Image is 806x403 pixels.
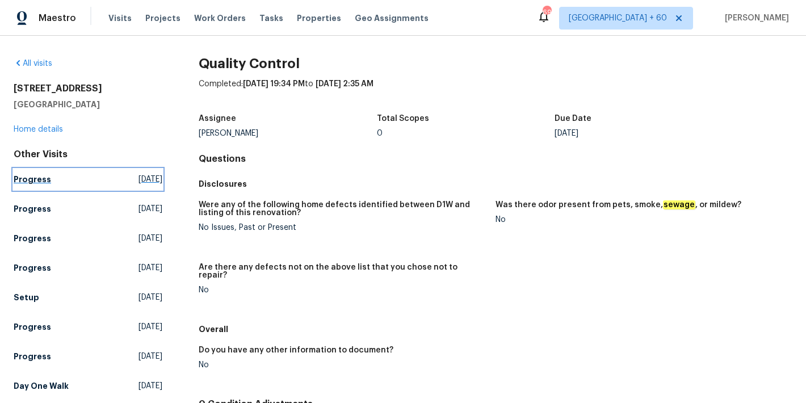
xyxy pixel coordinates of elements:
[14,233,51,244] h5: Progress
[138,292,162,303] span: [DATE]
[14,262,51,274] h5: Progress
[199,58,792,69] h2: Quality Control
[39,12,76,24] span: Maestro
[194,12,246,24] span: Work Orders
[14,60,52,68] a: All visits
[496,216,783,224] div: No
[138,262,162,274] span: [DATE]
[243,80,305,88] span: [DATE] 19:34 PM
[543,7,551,18] div: 693
[663,200,695,209] em: sewage
[14,149,162,160] div: Other Visits
[720,12,789,24] span: [PERSON_NAME]
[199,201,486,217] h5: Were any of the following home defects identified between D1W and listing of this renovation?
[297,12,341,24] span: Properties
[199,153,792,165] h4: Questions
[555,129,733,137] div: [DATE]
[199,115,236,123] h5: Assignee
[316,80,373,88] span: [DATE] 2:35 AM
[14,228,162,249] a: Progress[DATE]
[14,125,63,133] a: Home details
[377,115,429,123] h5: Total Scopes
[14,287,162,308] a: Setup[DATE]
[138,203,162,215] span: [DATE]
[138,380,162,392] span: [DATE]
[108,12,132,24] span: Visits
[14,169,162,190] a: Progress[DATE]
[259,14,283,22] span: Tasks
[555,115,591,123] h5: Due Date
[377,129,555,137] div: 0
[199,224,486,232] div: No Issues, Past or Present
[14,317,162,337] a: Progress[DATE]
[14,376,162,396] a: Day One Walk[DATE]
[496,201,741,209] h5: Was there odor present from pets, smoke, , or mildew?
[145,12,180,24] span: Projects
[138,351,162,362] span: [DATE]
[199,346,393,354] h5: Do you have any other information to document?
[138,174,162,185] span: [DATE]
[14,380,69,392] h5: Day One Walk
[199,263,486,279] h5: Are there any defects not on the above list that you chose not to repair?
[14,351,51,362] h5: Progress
[199,324,792,335] h5: Overall
[14,99,162,110] h5: [GEOGRAPHIC_DATA]
[199,361,486,369] div: No
[14,203,51,215] h5: Progress
[14,321,51,333] h5: Progress
[199,129,377,137] div: [PERSON_NAME]
[14,83,162,94] h2: [STREET_ADDRESS]
[14,292,39,303] h5: Setup
[14,258,162,278] a: Progress[DATE]
[138,233,162,244] span: [DATE]
[199,178,792,190] h5: Disclosures
[14,346,162,367] a: Progress[DATE]
[138,321,162,333] span: [DATE]
[14,199,162,219] a: Progress[DATE]
[569,12,667,24] span: [GEOGRAPHIC_DATA] + 60
[199,78,792,108] div: Completed: to
[355,12,429,24] span: Geo Assignments
[199,286,486,294] div: No
[14,174,51,185] h5: Progress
